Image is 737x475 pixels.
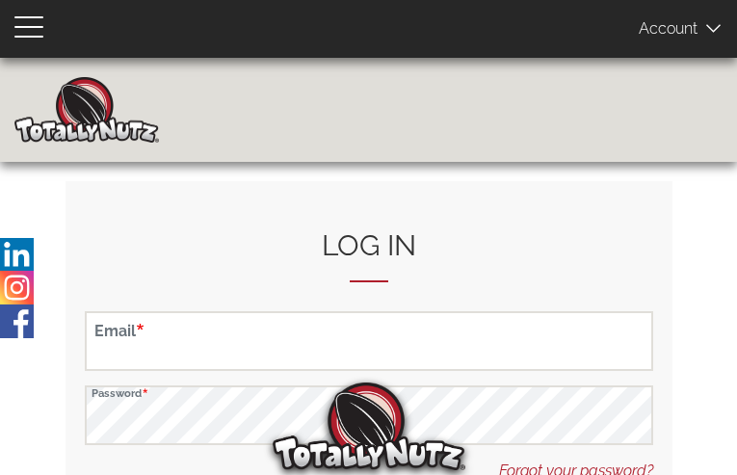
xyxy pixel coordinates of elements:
img: Home [14,77,159,143]
input: Email [85,311,653,371]
img: Totally Nutz Logo [273,383,465,470]
h2: Log in [85,229,653,282]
